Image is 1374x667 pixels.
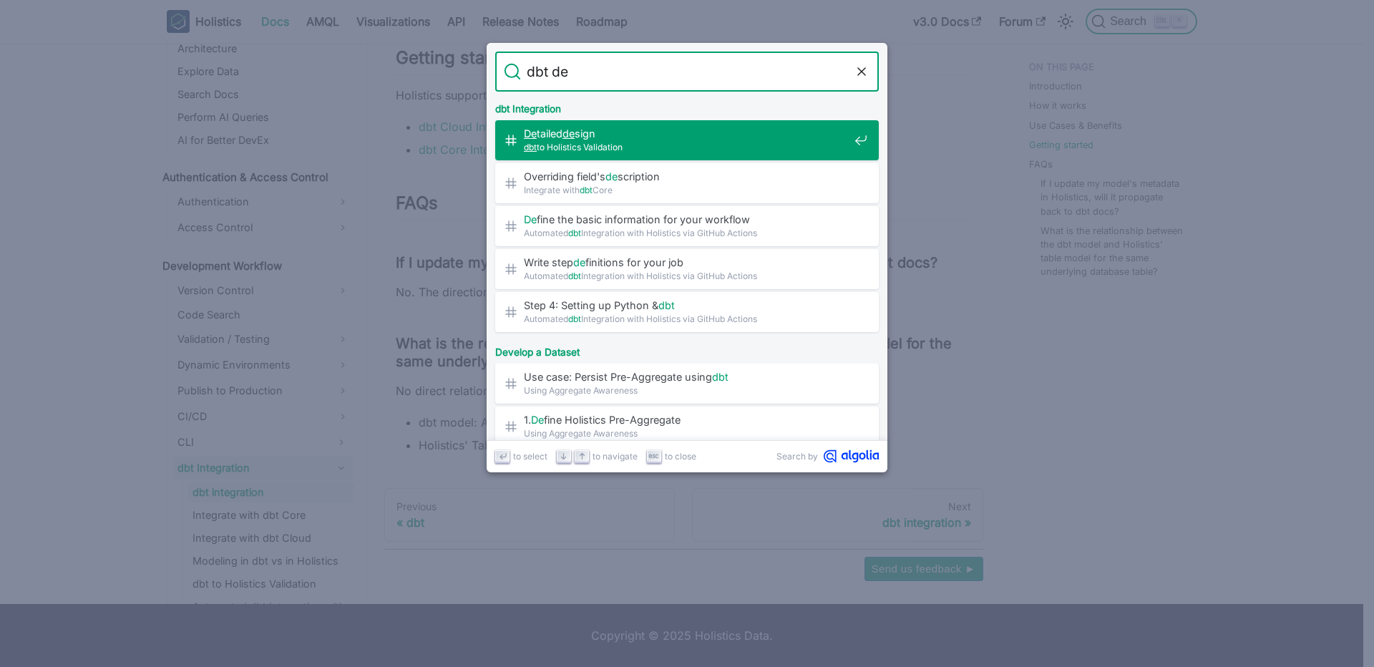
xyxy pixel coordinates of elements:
a: Overriding field'sdescription​Integrate withdbtCore [495,163,879,203]
span: to navigate [593,449,638,463]
svg: Algolia [824,449,879,463]
mark: dbt [568,228,581,238]
mark: de [605,170,618,182]
input: Search docs [521,52,853,92]
a: Detaileddesign​dbtto Holistics Validation [495,120,879,160]
mark: De [524,213,537,225]
span: Step 4: Setting up Python & ​ [524,298,849,312]
svg: Arrow down [558,451,569,462]
div: dbt Integration [492,92,882,120]
mark: dbt [568,271,581,281]
a: Write stepdefinitions for your job​AutomateddbtIntegration with Holistics via GitHub Actions [495,249,879,289]
mark: dbt [524,142,537,152]
svg: Enter key [497,451,508,462]
mark: De [524,127,537,140]
mark: dbt [712,371,729,383]
a: Define the basic information for your workflow​AutomateddbtIntegration with Holistics via GitHub ... [495,206,879,246]
span: Search by [776,449,818,463]
span: Overriding field's scription​ [524,170,849,183]
mark: De [531,414,544,426]
span: Use case: Persist Pre-Aggregate using ​ [524,370,849,384]
span: to close [665,449,696,463]
span: to Holistics Validation [524,140,849,154]
mark: de [573,256,585,268]
a: Step 4: Setting up Python &dbt​AutomateddbtIntegration with Holistics via GitHub Actions [495,292,879,332]
a: Search byAlgolia [776,449,879,463]
button: Clear the query [853,63,870,80]
mark: dbt [568,313,581,324]
span: Automated Integration with Holistics via GitHub Actions [524,269,849,283]
a: 1.Define Holistics Pre-Aggregate​Using Aggregate Awareness [495,406,879,447]
span: Using Aggregate Awareness [524,384,849,397]
svg: Escape key [648,451,659,462]
svg: Arrow up [577,451,588,462]
span: to select [513,449,547,463]
span: Write step finitions for your job​ [524,255,849,269]
span: fine the basic information for your workflow​ [524,213,849,226]
span: Automated Integration with Holistics via GitHub Actions [524,312,849,326]
a: Use case: Persist Pre-Aggregate usingdbt​Using Aggregate Awareness [495,364,879,404]
span: 1. fine Holistics Pre-Aggregate​ [524,413,849,427]
span: Using Aggregate Awareness [524,427,849,440]
span: Integrate with Core [524,183,849,197]
span: tailed sign​ [524,127,849,140]
span: Automated Integration with Holistics via GitHub Actions [524,226,849,240]
mark: dbt [580,185,593,195]
div: Develop a Dataset [492,335,882,364]
mark: de [562,127,575,140]
mark: dbt [658,299,675,311]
